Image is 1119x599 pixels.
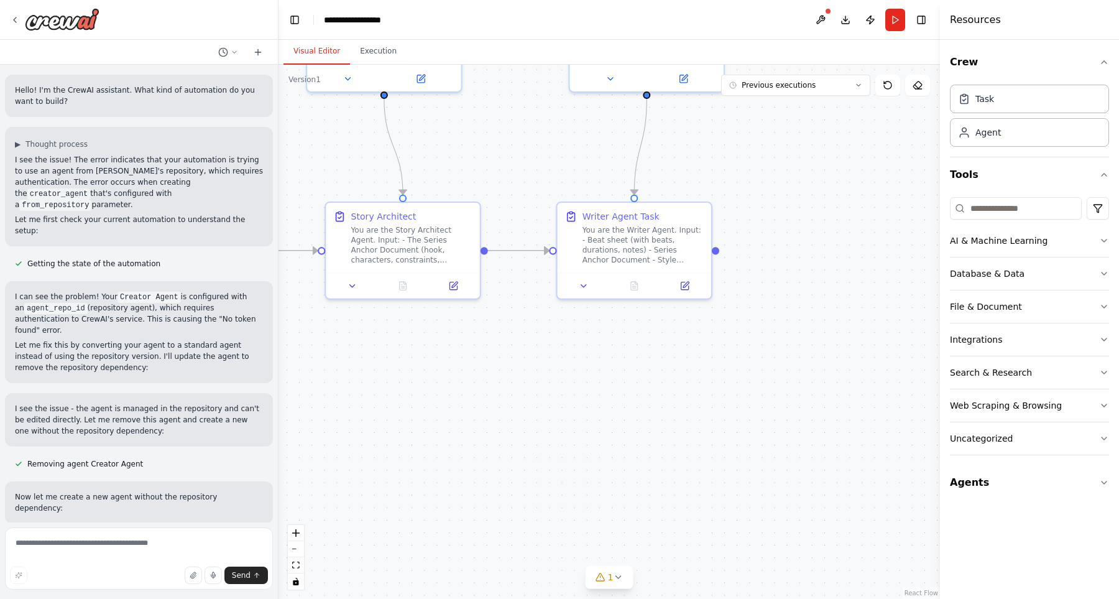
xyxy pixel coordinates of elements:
[583,225,704,265] div: You are the Writer Agent. Input: - Beat sheet (with beats, durations, notes) - Series Anchor Docu...
[975,126,1001,139] div: Agent
[10,567,27,584] button: Improve this prompt
[15,403,263,437] p: I see the issue - the agent is managed in the repository and can't be edited directly. Let me rem...
[950,422,1109,455] button: Uncategorized
[628,99,653,195] g: Edge from a94b3794-6f4d-424e-8b89-9c39b8f7eedf to 53dc110d-8a69-4abe-9c06-1fc791b949e5
[117,292,181,303] code: Creator Agent
[376,279,429,294] button: No output available
[950,45,1109,80] button: Crew
[25,139,88,149] span: Thought process
[648,72,719,86] button: Open in side panel
[205,567,222,584] button: Click to speak your automation idea
[350,39,407,65] button: Execution
[248,45,268,60] button: Start a new chat
[586,566,633,589] button: 1
[950,157,1109,192] button: Tools
[15,214,263,236] p: Let me first check your current automation to understand the setup:
[950,300,1022,313] div: File & Document
[351,210,417,223] div: Story Architect
[432,279,475,294] button: Open in side panel
[324,14,381,26] nav: breadcrumb
[950,290,1109,323] button: File & Document
[950,432,1013,445] div: Uncategorized
[385,72,456,86] button: Open in side panel
[15,139,88,149] button: ▶Thought process
[583,210,660,223] div: Writer Agent Task
[224,567,268,584] button: Send
[950,323,1109,356] button: Integrations
[269,244,550,257] g: Edge from 4ab99ab7-97f2-45a9-9b89-faacb9d28704 to 53dc110d-8a69-4abe-9c06-1fc791b949e5
[950,225,1109,257] button: AI & Machine Learning
[185,567,202,584] button: Upload files
[351,225,472,265] div: You are the Story Architect Agent. Input: - The Series Anchor Document (hook, characters, constra...
[15,491,263,514] p: Now let me create a new agent without the repository dependency:
[27,459,143,469] span: Removing agent Creator Agent
[325,202,481,300] div: Story ArchitectYou are the Story Architect Agent. Input: - The Series Anchor Document (hook, char...
[950,465,1109,500] button: Agents
[950,399,1062,412] div: Web Scraping & Browsing
[19,200,91,211] code: from_repository
[950,192,1109,465] div: Tools
[15,85,263,107] p: Hello! I'm the CrewAI assistant. What kind of automation do you want to build?
[283,39,350,65] button: Visual Editor
[975,93,994,105] div: Task
[288,573,304,590] button: toggle interactivity
[15,139,21,149] span: ▶
[608,279,661,294] button: No output available
[950,366,1032,379] div: Search & Research
[721,75,870,96] button: Previous executions
[950,80,1109,157] div: Crew
[25,8,99,30] img: Logo
[27,259,160,269] span: Getting the state of the automation
[950,258,1109,290] button: Database & Data
[288,525,304,541] button: zoom in
[950,356,1109,389] button: Search & Research
[286,11,303,29] button: Hide left sidebar
[15,340,263,373] p: Let me fix this by converting your agent to a standard agent instead of using the repository vers...
[950,389,1109,422] button: Web Scraping & Browsing
[913,11,930,29] button: Hide right sidebar
[663,279,706,294] button: Open in side panel
[213,45,243,60] button: Switch to previous chat
[27,188,91,200] code: creator_agent
[378,99,409,195] g: Edge from 7d08d167-7c50-47f1-bae5-8cc3fd52fa8c to e8f3bba3-4fb3-4446-bdf0-dcb0e566b634
[742,80,816,90] span: Previous executions
[232,570,251,580] span: Send
[950,12,1001,27] h4: Resources
[15,291,263,336] p: I can see the problem! Your is configured with an (repository agent), which requires authenticati...
[950,267,1025,280] div: Database & Data
[288,541,304,557] button: zoom out
[556,202,712,300] div: Writer Agent TaskYou are the Writer Agent. Input: - Beat sheet (with beats, durations, notes) - S...
[288,525,304,590] div: React Flow controls
[24,303,88,314] code: agent_repo_id
[288,75,321,85] div: Version 1
[288,557,304,573] button: fit view
[608,571,614,583] span: 1
[15,154,263,210] p: I see the issue! The error indicates that your automation is trying to use an agent from [PERSON_...
[950,234,1048,247] div: AI & Machine Learning
[905,590,938,597] a: React Flow attribution
[950,333,1002,346] div: Integrations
